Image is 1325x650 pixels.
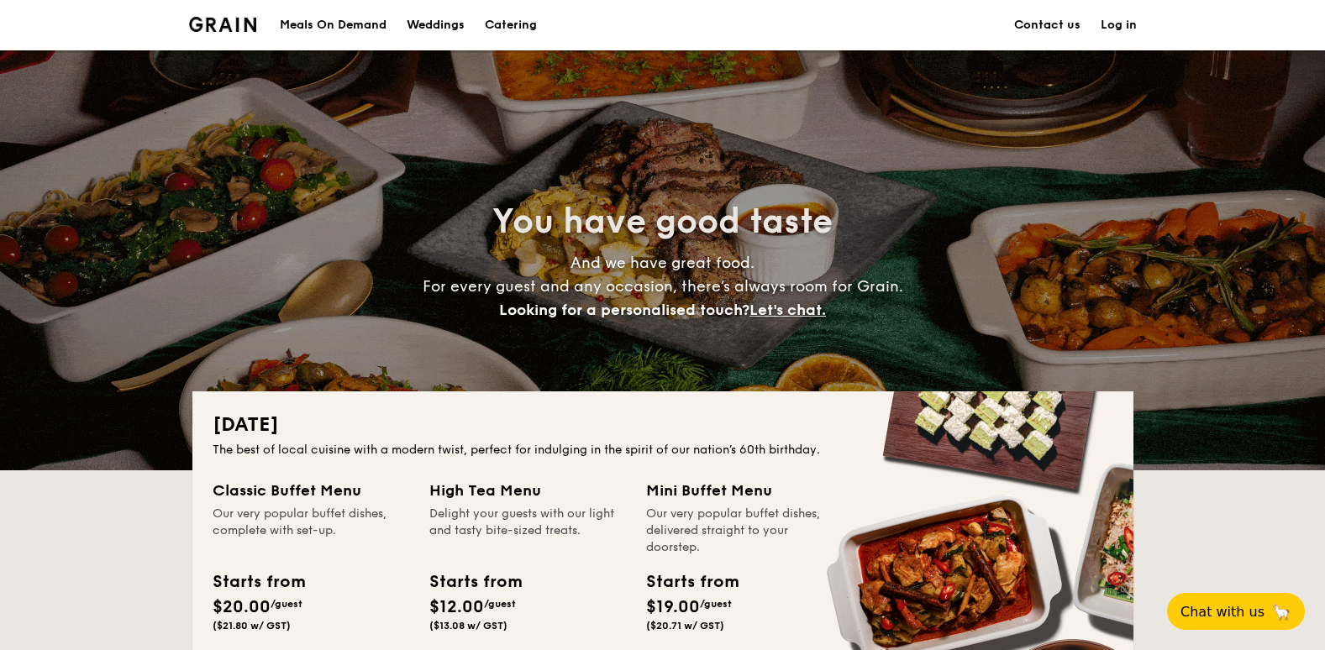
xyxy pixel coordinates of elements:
[749,301,826,319] span: Let's chat.
[429,569,521,595] div: Starts from
[213,442,1113,459] div: The best of local cuisine with a modern twist, perfect for indulging in the spirit of our nation’...
[189,17,257,32] a: Logotype
[429,479,626,502] div: High Tea Menu
[646,620,724,632] span: ($20.71 w/ GST)
[213,620,291,632] span: ($21.80 w/ GST)
[646,569,738,595] div: Starts from
[213,569,304,595] div: Starts from
[429,506,626,556] div: Delight your guests with our light and tasty bite-sized treats.
[484,598,516,610] span: /guest
[1167,593,1305,630] button: Chat with us🦙
[213,479,409,502] div: Classic Buffet Menu
[429,597,484,617] span: $12.00
[646,479,843,502] div: Mini Buffet Menu
[271,598,302,610] span: /guest
[429,620,507,632] span: ($13.08 w/ GST)
[646,597,700,617] span: $19.00
[189,17,257,32] img: Grain
[1180,604,1265,620] span: Chat with us
[700,598,732,610] span: /guest
[213,411,1113,438] h2: [DATE]
[1271,602,1291,621] span: 🦙
[213,597,271,617] span: $20.00
[646,506,843,556] div: Our very popular buffet dishes, delivered straight to your doorstep.
[213,506,409,556] div: Our very popular buffet dishes, complete with set-up.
